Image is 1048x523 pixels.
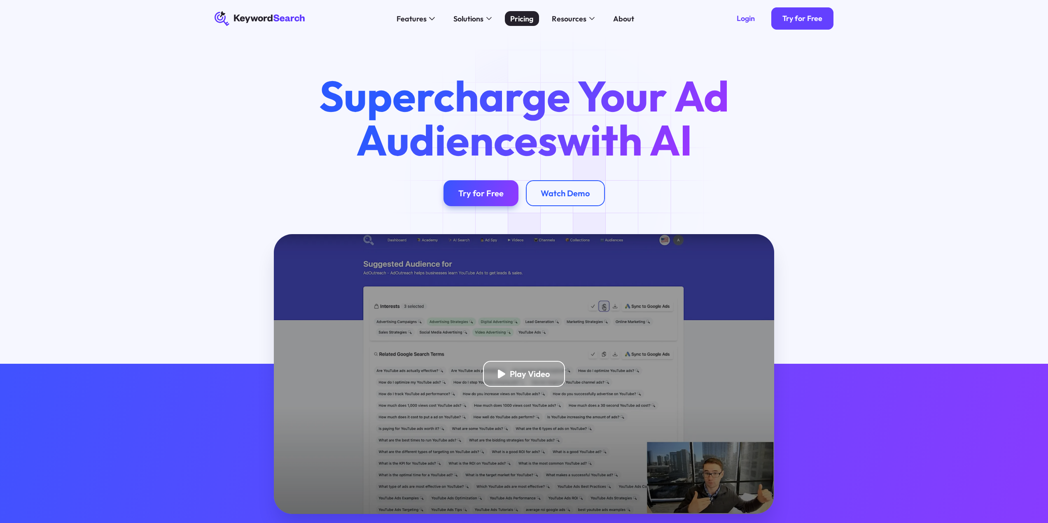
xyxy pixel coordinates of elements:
a: Try for Free [771,7,833,30]
div: Solutions [453,13,483,24]
span: with AI [557,113,692,167]
div: Try for Free [782,14,822,23]
div: Try for Free [458,188,504,198]
div: Pricing [510,13,533,24]
h1: Supercharge Your Ad Audiences [302,74,747,162]
div: Watch Demo [541,188,590,198]
a: About [608,11,640,26]
a: Try for Free [443,180,518,206]
a: Login [726,7,766,30]
div: About [613,13,634,24]
div: Play Video [510,369,550,379]
a: Pricing [505,11,539,26]
div: Features [397,13,427,24]
div: Resources [552,13,586,24]
a: open lightbox [274,234,774,514]
div: Login [737,14,755,23]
